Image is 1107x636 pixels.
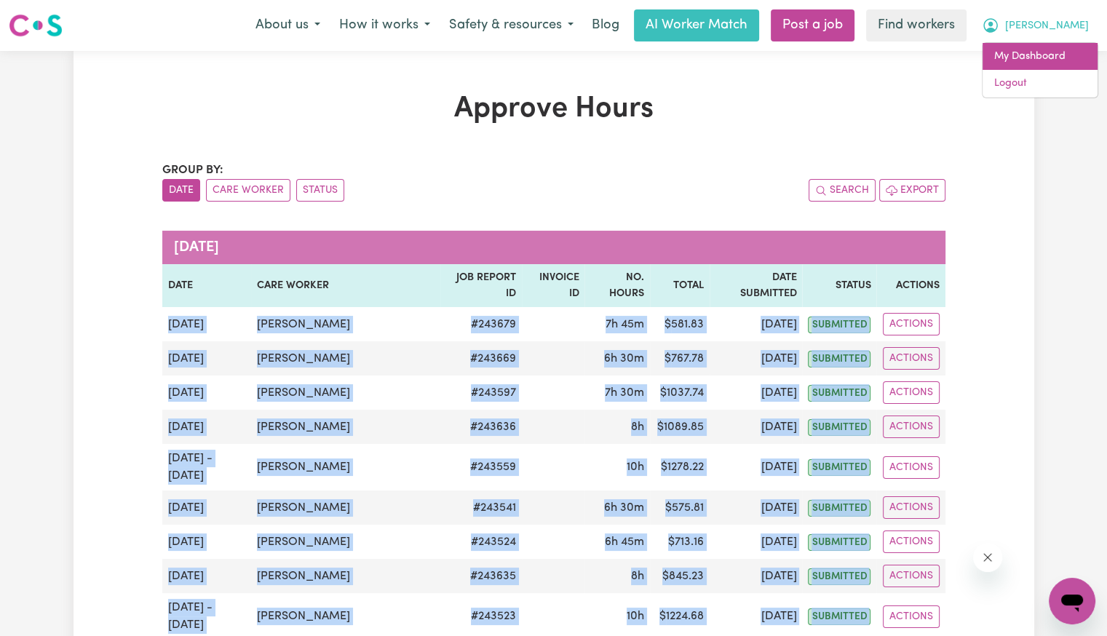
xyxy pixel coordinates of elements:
[9,12,63,39] img: Careseekers logo
[251,559,440,593] td: [PERSON_NAME]
[1049,578,1095,624] iframe: Button to launch messaging window
[808,534,870,551] span: submitted
[650,307,710,341] td: $ 581.83
[9,9,63,42] a: Careseekers logo
[650,444,710,490] td: $ 1278.22
[162,179,200,202] button: sort invoices by date
[809,179,876,202] button: Search
[440,444,522,490] td: # 243559
[162,307,251,341] td: [DATE]
[710,525,802,559] td: [DATE]
[866,9,967,41] a: Find workers
[584,264,650,307] th: No. Hours
[251,264,440,307] th: Care worker
[162,264,251,307] th: Date
[162,525,251,559] td: [DATE]
[440,264,522,307] th: Job Report ID
[973,543,1002,572] iframe: Close message
[879,179,945,202] button: Export
[440,525,522,559] td: # 243524
[604,502,644,514] span: 6 hours 30 minutes
[605,536,644,548] span: 6 hours 45 minutes
[802,264,876,307] th: Status
[296,179,344,202] button: sort invoices by paid status
[604,353,644,365] span: 6 hours 30 minutes
[808,317,870,333] span: submitted
[982,42,1098,98] div: My Account
[808,419,870,436] span: submitted
[710,307,802,341] td: [DATE]
[583,9,628,41] a: Blog
[650,525,710,559] td: $ 713.16
[710,559,802,593] td: [DATE]
[251,341,440,375] td: [PERSON_NAME]
[808,608,870,625] span: submitted
[983,43,1098,71] a: My Dashboard
[162,410,251,444] td: [DATE]
[162,444,251,490] td: [DATE] - [DATE]
[162,231,945,264] caption: [DATE]
[162,92,945,127] h1: Approve Hours
[251,525,440,559] td: [PERSON_NAME]
[440,307,522,341] td: # 243679
[162,490,251,525] td: [DATE]
[650,490,710,525] td: $ 575.81
[710,375,802,410] td: [DATE]
[876,264,945,307] th: Actions
[162,559,251,593] td: [DATE]
[440,490,522,525] td: # 243541
[627,611,644,622] span: 10 hours
[650,410,710,444] td: $ 1089.85
[883,496,940,519] button: Actions
[883,565,940,587] button: Actions
[808,351,870,367] span: submitted
[650,559,710,593] td: $ 845.23
[710,341,802,375] td: [DATE]
[440,341,522,375] td: # 243669
[634,9,759,41] a: AI Worker Match
[605,387,644,399] span: 7 hours 30 minutes
[440,410,522,444] td: # 243636
[631,571,644,582] span: 8 hours
[440,559,522,593] td: # 243635
[883,313,940,335] button: Actions
[9,10,88,22] span: Need any help?
[206,179,290,202] button: sort invoices by care worker
[251,307,440,341] td: [PERSON_NAME]
[162,341,251,375] td: [DATE]
[710,410,802,444] td: [DATE]
[771,9,854,41] a: Post a job
[883,416,940,438] button: Actions
[251,444,440,490] td: [PERSON_NAME]
[883,381,940,404] button: Actions
[808,459,870,476] span: submitted
[883,605,940,628] button: Actions
[710,444,802,490] td: [DATE]
[522,264,585,307] th: Invoice ID
[627,461,644,473] span: 10 hours
[650,341,710,375] td: $ 767.78
[440,375,522,410] td: # 243597
[251,410,440,444] td: [PERSON_NAME]
[883,530,940,553] button: Actions
[808,385,870,402] span: submitted
[808,500,870,517] span: submitted
[330,10,440,41] button: How it works
[972,10,1098,41] button: My Account
[983,70,1098,98] a: Logout
[246,10,330,41] button: About us
[631,421,644,433] span: 8 hours
[1005,18,1089,34] span: [PERSON_NAME]
[650,375,710,410] td: $ 1037.74
[162,164,223,176] span: Group by:
[440,10,583,41] button: Safety & resources
[710,490,802,525] td: [DATE]
[606,319,644,330] span: 7 hours 45 minutes
[808,568,870,585] span: submitted
[650,264,710,307] th: Total
[162,375,251,410] td: [DATE]
[883,347,940,370] button: Actions
[883,456,940,479] button: Actions
[251,375,440,410] td: [PERSON_NAME]
[710,264,802,307] th: Date Submitted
